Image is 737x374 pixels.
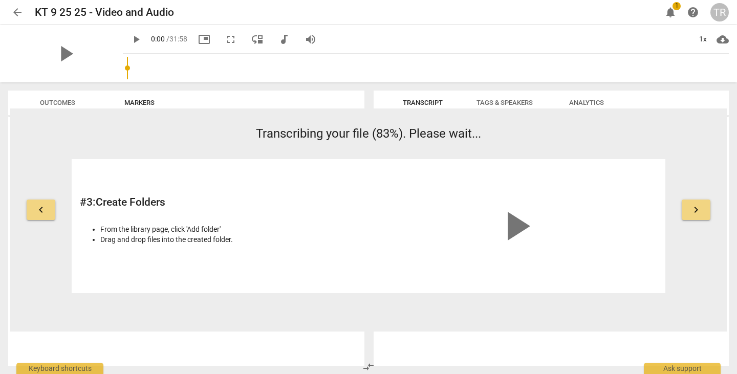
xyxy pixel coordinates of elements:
span: volume_up [305,33,317,46]
span: keyboard_arrow_left [35,204,47,216]
span: fullscreen [225,33,237,46]
span: Transcribing your file (83%). Please wait... [256,126,481,141]
span: Outcomes [40,99,75,106]
li: From the library page, click 'Add folder' [100,224,363,235]
button: Switch to audio player [275,30,293,49]
span: cloud_download [717,33,729,46]
span: play_arrow [130,33,142,46]
span: arrow_back [11,6,24,18]
div: Keyboard shortcuts [16,363,103,374]
h2: KT 9 25 25 - Video and Audio [35,6,174,19]
button: Play [127,30,145,49]
span: Analytics [569,99,604,106]
span: Transcript [403,99,443,106]
span: Tags & Speakers [476,99,533,106]
span: notifications [664,6,677,18]
div: Ask support [644,363,721,374]
span: help [687,6,699,18]
button: Notifications [661,3,680,21]
span: play_arrow [52,40,79,67]
a: Help [684,3,702,21]
button: Fullscreen [222,30,240,49]
span: Markers [124,99,155,106]
div: 1x [693,31,712,48]
span: keyboard_arrow_right [690,204,702,216]
button: View player as separate pane [248,30,267,49]
span: picture_in_picture [198,33,210,46]
span: 1 [673,2,681,10]
button: Picture in picture [195,30,213,49]
span: compare_arrows [362,361,375,373]
li: Drag and drop files into the created folder. [100,234,363,245]
h2: # 3 : Create Folders [80,196,363,209]
button: TR [710,3,729,21]
span: / 31:58 [166,35,187,43]
button: Volume [301,30,320,49]
span: audiotrack [278,33,290,46]
span: play_arrow [491,202,540,251]
span: 0:00 [151,35,165,43]
span: move_down [251,33,264,46]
